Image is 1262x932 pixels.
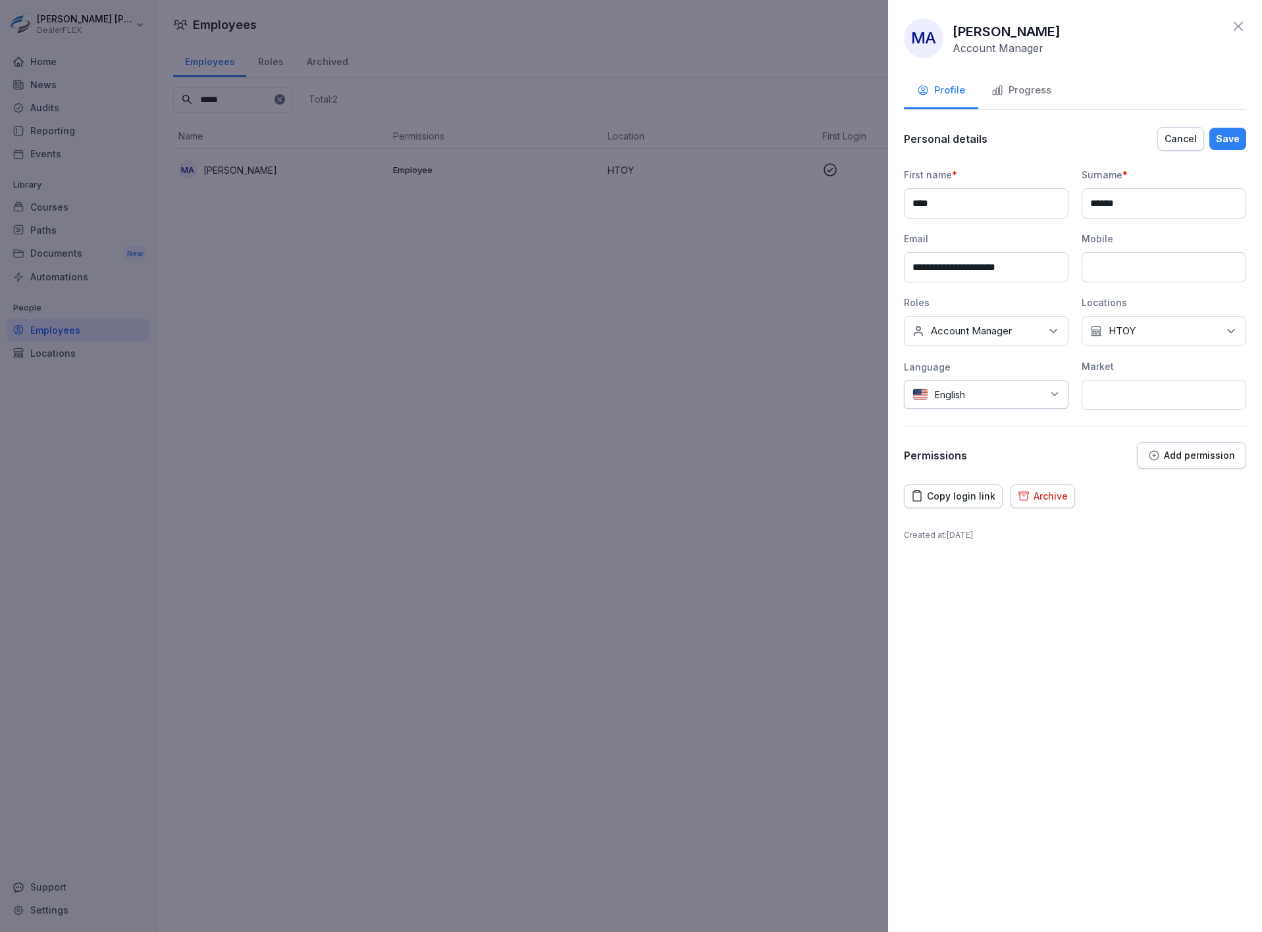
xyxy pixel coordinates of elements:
[1082,296,1246,309] div: Locations
[904,360,1068,374] div: Language
[1082,232,1246,246] div: Mobile
[911,489,995,504] div: Copy login link
[912,388,928,401] img: us.svg
[1164,450,1235,461] p: Add permission
[904,132,987,145] p: Personal details
[1018,489,1068,504] div: Archive
[953,41,1043,55] p: Account Manager
[904,18,943,58] div: MA
[1209,128,1246,150] button: Save
[1216,132,1240,146] div: Save
[904,232,1068,246] div: Email
[904,296,1068,309] div: Roles
[978,74,1065,109] button: Progress
[917,83,965,98] div: Profile
[1011,484,1075,508] button: Archive
[1137,442,1246,469] button: Add permission
[904,380,1068,409] div: English
[1157,127,1204,151] button: Cancel
[953,22,1061,41] p: [PERSON_NAME]
[991,83,1051,98] div: Progress
[904,484,1003,508] button: Copy login link
[904,168,1068,182] div: First name
[1082,168,1246,182] div: Surname
[931,324,1012,338] p: Account Manager
[904,449,967,462] p: Permissions
[1109,324,1136,338] p: HTOY
[1082,359,1246,373] div: Market
[904,529,1246,541] p: Created at : [DATE]
[1165,132,1197,146] div: Cancel
[904,74,978,109] button: Profile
